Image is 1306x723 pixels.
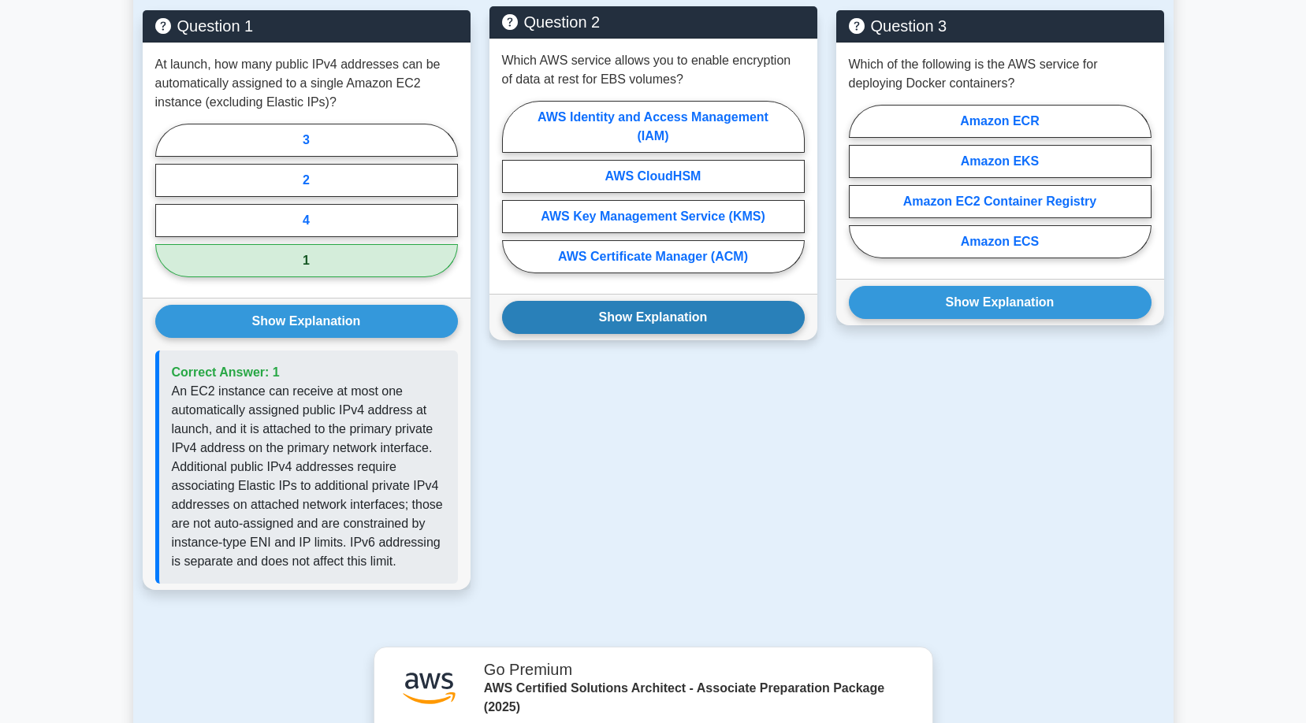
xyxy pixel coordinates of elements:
[502,101,805,153] label: AWS Identity and Access Management (IAM)
[502,240,805,273] label: AWS Certificate Manager (ACM)
[172,365,280,379] span: Correct Answer: 1
[155,164,458,197] label: 2
[849,105,1152,138] label: Amazon ECR
[155,204,458,237] label: 4
[155,244,458,277] label: 1
[849,286,1152,319] button: Show Explanation
[155,124,458,157] label: 3
[849,185,1152,218] label: Amazon EC2 Container Registry
[849,145,1152,178] label: Amazon EKS
[502,200,805,233] label: AWS Key Management Service (KMS)
[849,225,1152,258] label: Amazon ECS
[502,13,805,32] h5: Question 2
[155,55,458,112] p: At launch, how many public IPv4 addresses can be automatically assigned to a single Amazon EC2 in...
[849,55,1152,93] p: Which of the following is the AWS service for deploying Docker containers?
[502,301,805,334] button: Show Explanation
[155,17,458,35] h5: Question 1
[502,160,805,193] label: AWS CloudHSM
[849,17,1152,35] h5: Question 3
[172,382,445,571] p: An EC2 instance can receive at most one automatically assigned public IPv4 address at launch, and...
[155,305,458,338] button: Show Explanation
[502,51,805,89] p: Which AWS service allows you to enable encryption of data at rest for EBS volumes?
